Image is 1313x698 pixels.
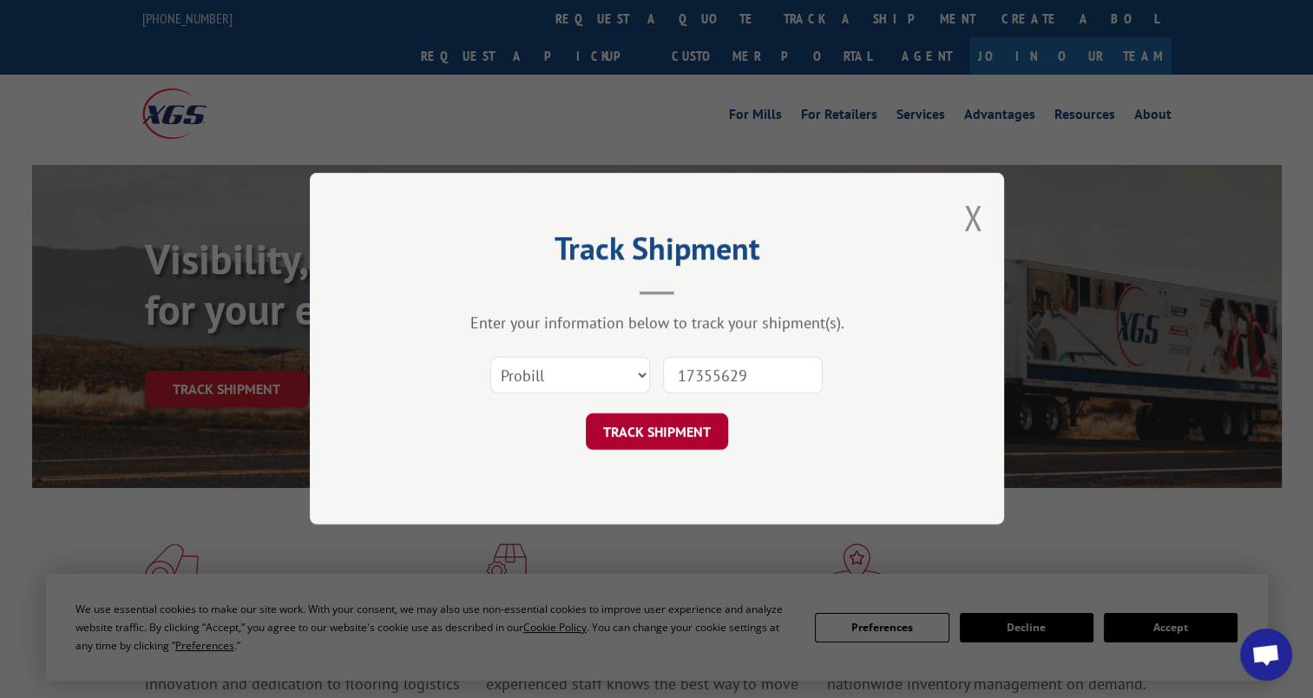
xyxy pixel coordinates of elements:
[1240,629,1292,681] div: Open chat
[397,236,917,269] h2: Track Shipment
[663,358,823,394] input: Number(s)
[963,194,982,240] button: Close modal
[586,414,728,451] button: TRACK SHIPMENT
[397,313,917,333] div: Enter your information below to track your shipment(s).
